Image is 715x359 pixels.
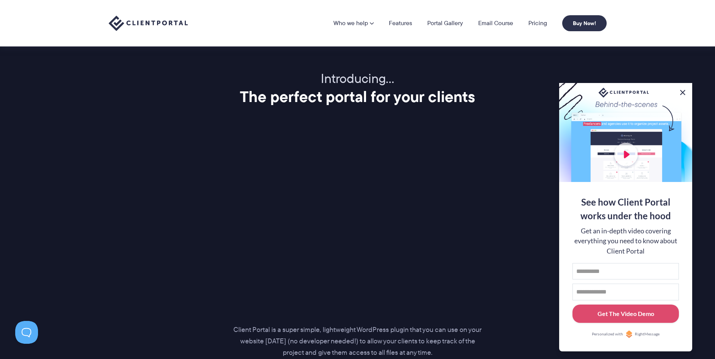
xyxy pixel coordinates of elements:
a: Features [389,20,412,26]
p: Introducing… [109,71,607,87]
button: Get The Video Demo [572,305,679,323]
div: See how Client Portal works under the hood [572,195,679,223]
a: Email Course [478,20,513,26]
div: Get an in-depth video covering everything you need to know about Client Portal [572,226,679,256]
img: Personalized with RightMessage [625,330,633,338]
h2: The perfect portal for your clients [109,87,607,106]
a: Buy Now! [562,15,607,31]
div: Get The Video Demo [598,309,654,318]
a: Pricing [528,20,547,26]
span: Personalized with [592,331,623,337]
a: Who we help [333,20,374,26]
iframe: Toggle Customer Support [15,321,38,344]
a: Portal Gallery [427,20,463,26]
a: Personalized withRightMessage [572,330,679,338]
span: RightMessage [635,331,660,337]
p: Client Portal is a super simple, lightweight WordPress plugin that you can use on your website [D... [233,324,482,359]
